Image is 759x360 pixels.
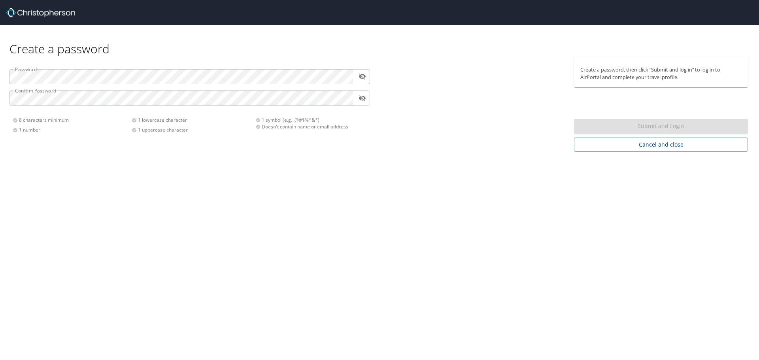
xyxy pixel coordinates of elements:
div: 1 number [13,126,132,133]
button: toggle password visibility [356,70,368,83]
span: Cancel and close [580,140,742,150]
img: Christopherson_logo_rev.png [6,8,75,17]
div: Create a password [9,25,750,57]
div: 1 symbol (e.g. !@#$%^&*) [256,117,365,123]
div: 8 characters minimum [13,117,132,123]
div: 1 lowercase character [132,117,251,123]
button: Cancel and close [574,138,748,152]
div: Doesn't contain name or email address [256,123,365,130]
button: toggle password visibility [356,92,368,104]
div: 1 uppercase character [132,126,251,133]
p: Create a password, then click “Submit and log in” to log in to AirPortal and complete your travel... [580,66,742,81]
